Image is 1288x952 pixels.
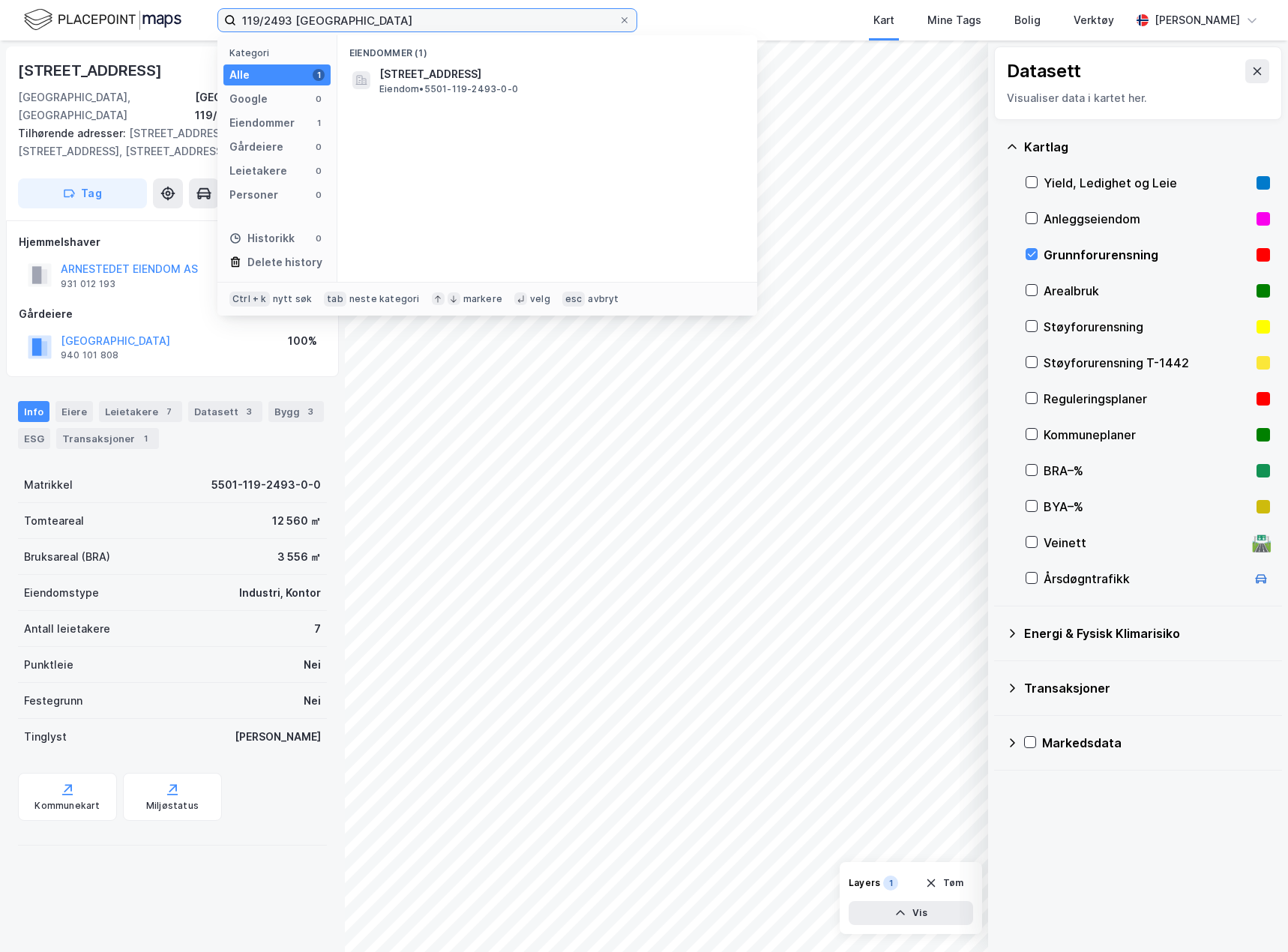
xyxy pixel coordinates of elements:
[24,476,73,494] div: Matrikkel
[588,293,619,305] div: avbryt
[229,162,287,180] div: Leietakere
[1014,11,1041,29] div: Bolig
[379,83,518,95] span: Eiendom • 5501-119-2493-0-0
[24,584,99,602] div: Eiendomstype
[19,305,326,323] div: Gårdeiere
[18,401,49,422] div: Info
[313,165,325,177] div: 0
[530,293,550,305] div: velg
[1007,89,1269,107] div: Visualiser data i kartet her.
[34,800,100,812] div: Kommunekart
[313,232,325,244] div: 0
[24,512,84,530] div: Tomteareal
[1213,880,1288,952] iframe: Chat Widget
[1044,210,1251,228] div: Anleggseiendom
[24,728,67,746] div: Tinglyst
[1155,11,1240,29] div: [PERSON_NAME]
[18,127,129,139] span: Tilhørende adresser:
[239,584,321,602] div: Industri, Kontor
[195,88,327,124] div: [GEOGRAPHIC_DATA], 119/2493
[61,278,115,290] div: 931 012 193
[1044,174,1251,192] div: Yield, Ledighet og Leie
[304,692,321,710] div: Nei
[304,656,321,674] div: Nei
[1044,354,1251,372] div: Støyforurensning T-1442
[873,11,894,29] div: Kart
[188,401,262,422] div: Datasett
[18,178,147,208] button: Tag
[849,901,973,925] button: Vis
[24,548,110,566] div: Bruksareal (BRA)
[313,141,325,153] div: 0
[272,512,321,530] div: 12 560 ㎡
[146,800,199,812] div: Miljøstatus
[24,692,82,710] div: Festegrunn
[1044,318,1251,336] div: Støyforurensning
[235,728,321,746] div: [PERSON_NAME]
[562,292,586,307] div: esc
[229,292,270,307] div: Ctrl + k
[61,349,118,361] div: 940 101 808
[55,401,93,422] div: Eiere
[1044,390,1251,408] div: Reguleringsplaner
[927,11,981,29] div: Mine Tags
[229,114,295,132] div: Eiendommer
[1024,624,1270,642] div: Energi & Fysisk Klimarisiko
[1044,534,1246,552] div: Veinett
[314,620,321,638] div: 7
[313,189,325,201] div: 0
[1213,880,1288,952] div: Kontrollprogram for chat
[241,404,256,419] div: 3
[379,65,739,83] span: [STREET_ADDRESS]
[349,293,420,305] div: neste kategori
[18,428,50,449] div: ESG
[18,58,165,82] div: [STREET_ADDRESS]
[24,7,181,33] img: logo.f888ab2527a4732fd821a326f86c7f29.svg
[1251,533,1272,552] div: 🛣️
[313,93,325,105] div: 0
[1044,246,1251,264] div: Grunnforurensning
[24,656,73,674] div: Punktleie
[849,877,880,889] div: Layers
[1044,426,1251,444] div: Kommuneplaner
[324,292,346,307] div: tab
[211,476,321,494] div: 5501-119-2493-0-0
[229,90,268,108] div: Google
[277,548,321,566] div: 3 556 ㎡
[99,401,182,422] div: Leietakere
[236,9,619,31] input: Søk på adresse, matrikkel, gårdeiere, leietakere eller personer
[463,293,502,305] div: markere
[18,88,195,124] div: [GEOGRAPHIC_DATA], [GEOGRAPHIC_DATA]
[56,428,159,449] div: Transaksjoner
[915,871,973,895] button: Tøm
[1042,734,1270,752] div: Markedsdata
[1024,679,1270,697] div: Transaksjoner
[268,401,324,422] div: Bygg
[1044,498,1251,516] div: BYA–%
[1074,11,1114,29] div: Verktøy
[313,69,325,81] div: 1
[18,124,315,160] div: [STREET_ADDRESS], [STREET_ADDRESS], [STREET_ADDRESS]
[1044,570,1246,588] div: Årsdøgntrafikk
[313,117,325,129] div: 1
[161,404,176,419] div: 7
[337,35,757,62] div: Eiendommer (1)
[229,138,283,156] div: Gårdeiere
[273,293,313,305] div: nytt søk
[229,229,295,247] div: Historikk
[1044,282,1251,300] div: Arealbruk
[19,233,326,251] div: Hjemmelshaver
[1007,59,1081,83] div: Datasett
[229,66,250,84] div: Alle
[138,431,153,446] div: 1
[1044,462,1251,480] div: BRA–%
[229,47,331,58] div: Kategori
[1024,138,1270,156] div: Kartlag
[303,404,318,419] div: 3
[229,186,278,204] div: Personer
[24,620,110,638] div: Antall leietakere
[247,253,322,271] div: Delete history
[288,332,317,350] div: 100%
[883,876,898,891] div: 1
